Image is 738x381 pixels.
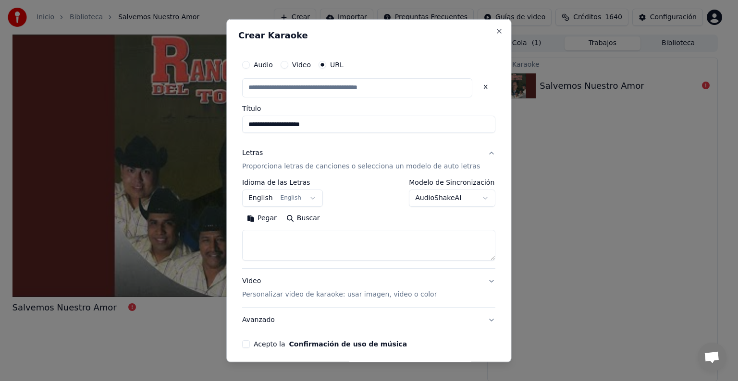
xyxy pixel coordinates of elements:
[242,105,495,112] label: Título
[242,162,480,171] p: Proporciona letras de canciones o selecciona un modelo de auto letras
[330,61,344,68] label: URL
[254,341,407,347] label: Acepto la
[238,31,499,40] h2: Crear Karaoke
[292,61,311,68] label: Video
[242,211,282,226] button: Pegar
[289,341,407,347] button: Acepto la
[242,179,495,268] div: LetrasProporciona letras de canciones o selecciona un modelo de auto letras
[282,211,325,226] button: Buscar
[242,141,495,179] button: LetrasProporciona letras de canciones o selecciona un modelo de auto letras
[242,308,495,333] button: Avanzado
[409,179,496,186] label: Modelo de Sincronización
[242,269,495,307] button: VideoPersonalizar video de karaoke: usar imagen, video o color
[242,148,263,158] div: Letras
[242,276,437,299] div: Video
[242,179,323,186] label: Idioma de las Letras
[242,290,437,299] p: Personalizar video de karaoke: usar imagen, video o color
[254,61,273,68] label: Audio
